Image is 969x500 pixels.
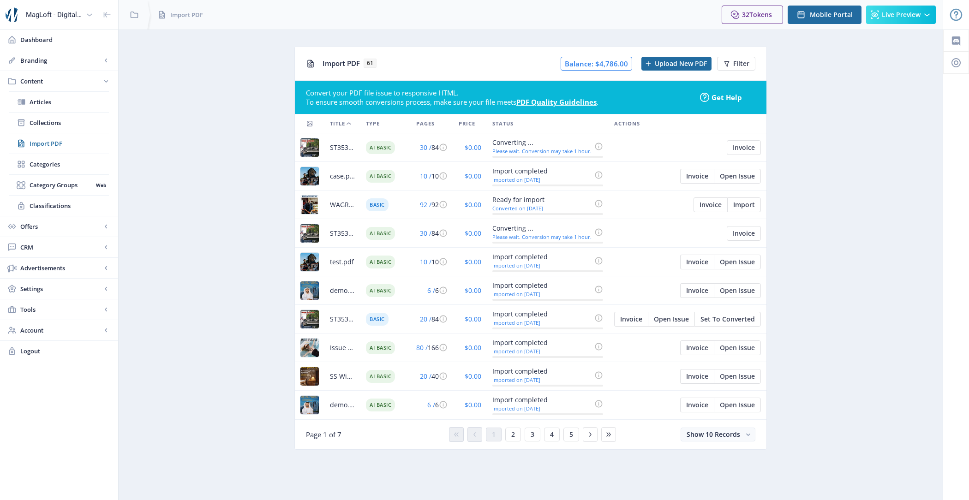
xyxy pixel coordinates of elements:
[20,284,102,293] span: Settings
[20,263,102,273] span: Advertisements
[492,394,592,405] div: Import completed
[300,310,319,328] img: 63ecece6-5ccc-436d-9594-02ceba469fe6.jpg
[93,180,109,190] nb-badge: Web
[26,5,82,25] div: MagLoft - Digital Magazine
[505,428,521,441] button: 2
[330,228,355,239] span: ST353 [GEOGRAPHIC_DATA] v4 Final-WEB.pdf
[420,229,431,238] span: 30 /
[416,314,448,325] div: 84
[492,137,592,148] div: Converting ...
[330,199,355,210] span: WAGROWER_Spring_FINAL_25_LR (1).pdf
[300,138,319,157] img: 71d85ed1-1977-4cd6-9da7-dbdd4ff38111.jpg
[492,251,592,262] div: Import completed
[516,97,597,107] a: PDF Quality Guidelines
[9,154,109,174] a: Categories
[686,287,708,294] span: Invoice
[714,369,761,384] button: Open Issue
[465,257,481,266] span: $0.00
[700,201,722,208] span: Invoice
[680,283,714,298] button: Invoice
[511,431,515,438] span: 2
[733,230,755,237] span: Invoice
[700,93,755,102] a: Get Help
[306,97,693,107] div: To ensure smooth conversions process, make sure your file meets .
[727,142,761,151] a: Edit page
[416,142,448,153] div: 84
[30,160,109,169] span: Categories
[416,228,448,239] div: 84
[727,140,761,155] button: Invoice
[366,118,380,129] span: Type
[620,315,642,323] span: Invoice
[465,200,481,209] span: $0.00
[544,428,560,441] button: 4
[492,431,496,438] span: 1
[300,367,319,386] img: 2352ad74-d5d0-4fb4-a779-b97abe6f0605.jpg
[686,373,708,380] span: Invoice
[20,305,102,314] span: Tools
[300,339,319,357] img: 6408bbe9-b8f4-4be4-9d53-c9288bd3658a.jpg
[492,280,592,291] div: Import completed
[680,340,714,355] button: Invoice
[9,196,109,216] a: Classifications
[788,6,861,24] button: Mobile Portal
[727,228,761,237] a: Edit page
[416,399,448,411] div: 6
[492,291,592,297] div: Imported on [DATE]
[720,287,755,294] span: Open Issue
[20,243,102,252] span: CRM
[330,314,355,325] span: ST353 [GEOGRAPHIC_DATA] v4 Final-WEB.pdf
[366,284,395,297] span: AI Basic
[465,143,481,152] span: $0.00
[6,7,20,22] img: properties.app_icon.png
[680,398,714,412] button: Invoice
[366,399,395,411] span: AI Basic
[170,10,203,19] span: Import PDF
[648,312,694,327] button: Open Issue
[30,180,93,190] span: Category Groups
[330,399,355,411] span: demo.pdf
[300,224,319,243] img: 014edfcb-111d-46b4-ab77-17f9b6ee057b.jpg
[714,371,761,380] a: Edit page
[714,171,761,179] a: Edit page
[714,340,761,355] button: Open Issue
[714,342,761,351] a: Edit page
[330,171,355,182] span: case.pdf
[714,256,761,265] a: Edit page
[717,57,755,71] button: Filter
[866,6,936,24] button: Live Preview
[420,172,431,180] span: 10 /
[416,118,435,129] span: Pages
[30,139,109,148] span: Import PDF
[300,167,319,185] img: f8b1e597-0d8d-43d0-9350-3872a4a6ef8f.jpg
[416,199,448,210] div: 92
[30,97,109,107] span: Articles
[727,226,761,241] button: Invoice
[306,430,341,439] span: Page 1 of 7
[30,201,109,210] span: Classifications
[614,312,648,327] button: Invoice
[9,113,109,133] a: Collections
[20,77,102,86] span: Content
[492,320,592,326] div: Imported on [DATE]
[563,428,579,441] button: 5
[810,11,853,18] span: Mobile Portal
[492,194,592,205] div: Ready for import
[492,366,592,377] div: Import completed
[720,373,755,380] span: Open Issue
[465,172,481,180] span: $0.00
[492,205,592,211] div: Converted on [DATE]
[727,197,761,212] button: Import
[486,428,502,441] button: 1
[416,171,448,182] div: 10
[680,255,714,269] button: Invoice
[330,371,355,382] span: SS Winter 2025.pdf
[882,11,921,18] span: Live Preview
[561,57,632,71] span: Balance: $4,786.00
[614,118,640,129] span: Actions
[492,166,592,177] div: Import completed
[722,6,783,24] button: 32Tokens
[686,173,708,180] span: Invoice
[416,256,448,268] div: 10
[366,198,389,211] span: Basic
